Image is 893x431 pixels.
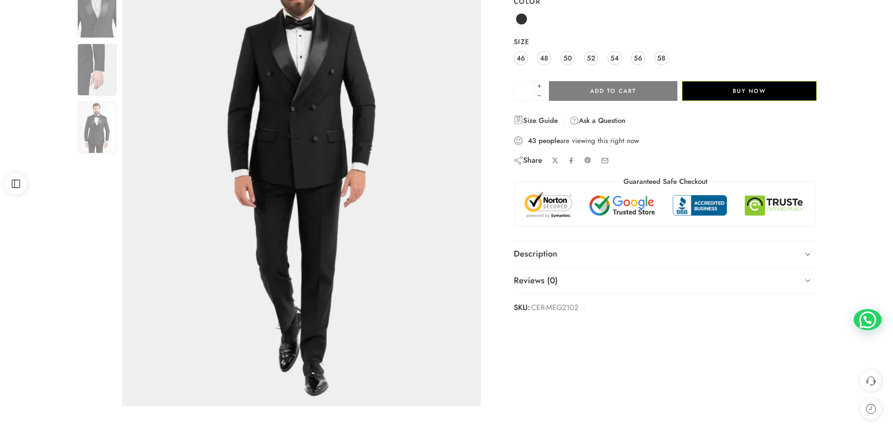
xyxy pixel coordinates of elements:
[540,52,548,64] span: 48
[657,52,665,64] span: 58
[522,191,809,219] img: Trust
[608,51,622,65] a: 54
[631,51,645,65] a: 56
[682,81,817,101] button: Buy Now
[77,101,117,153] img: Ceremony Website 2Artboard 65
[537,51,551,65] a: 48
[539,136,560,145] strong: people
[584,51,598,65] a: 52
[601,157,609,165] a: Email to your friends
[561,51,575,65] a: 50
[587,52,595,64] span: 52
[514,136,817,146] div: are viewing this right now
[654,51,668,65] a: 58
[514,301,530,315] strong: SKU:
[610,52,619,64] span: 54
[528,136,536,145] strong: 43
[514,155,542,166] div: Share
[549,81,677,101] button: Add to cart
[514,241,817,267] a: Description
[619,177,712,187] legend: Guaranteed Safe Checkout
[531,301,578,315] span: CER-MEG2102
[634,52,642,64] span: 56
[514,81,535,101] input: Product quantity
[552,157,559,164] a: Share on X
[514,51,528,65] a: 46
[514,115,558,126] a: Size Guide
[514,268,817,294] a: Reviews (0)
[568,157,575,164] a: Share on Facebook
[570,115,625,126] a: Ask a Question
[584,157,592,164] a: Pin on Pinterest
[563,52,572,64] span: 50
[514,37,817,46] label: Size
[77,44,117,96] img: Ceremony Website 2Artboard 65
[517,52,525,64] span: 46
